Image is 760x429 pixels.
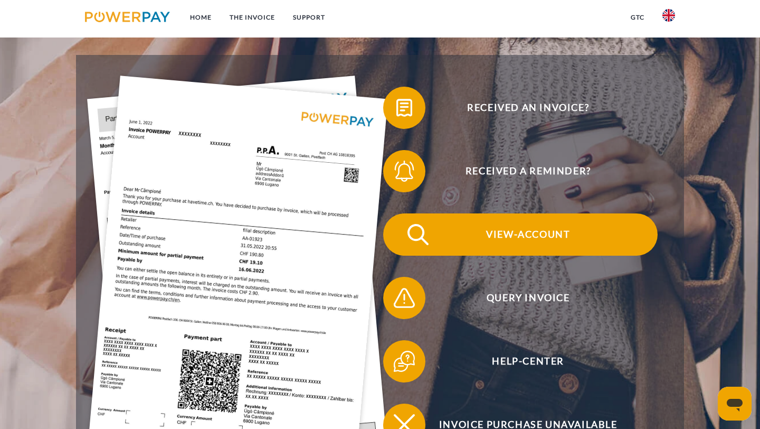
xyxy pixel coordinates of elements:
[383,340,658,383] button: Help-Center
[391,348,417,375] img: qb_help.svg
[383,213,658,256] button: View-Account
[221,8,284,27] a: THE INVOICE
[383,150,658,192] button: Received a reminder?
[391,285,417,311] img: qb_warning.svg
[405,221,431,248] img: qb_search.svg
[284,8,334,27] a: Support
[718,387,752,421] iframe: Button to launch messaging window
[399,277,658,319] span: Query Invoice
[662,9,675,22] img: en
[391,158,417,184] img: qb_bell.svg
[181,8,221,27] a: Home
[391,95,417,121] img: qb_bill.svg
[399,213,658,256] span: View-Account
[399,150,658,192] span: Received a reminder?
[383,87,658,129] button: Received an invoice?
[399,340,658,383] span: Help-Center
[622,8,653,27] a: GTC
[399,87,658,129] span: Received an invoice?
[85,12,170,22] img: logo-powerpay.svg
[383,277,658,319] button: Query Invoice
